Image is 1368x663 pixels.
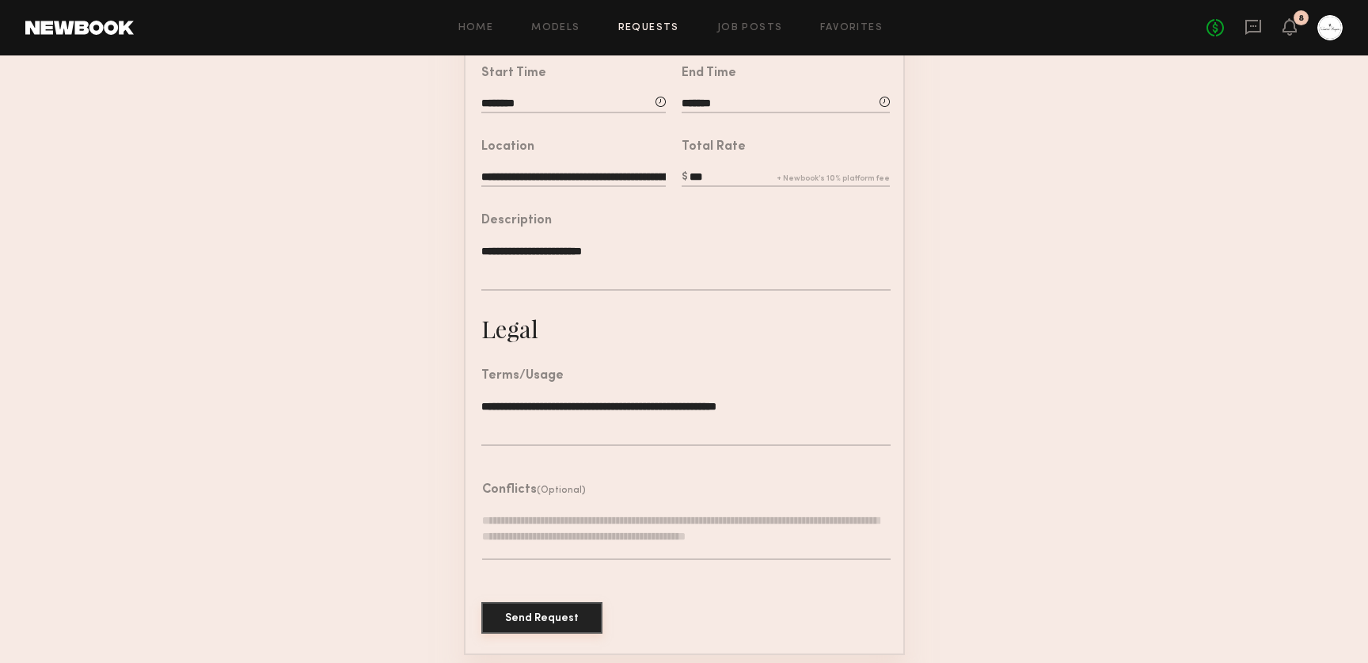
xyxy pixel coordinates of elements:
[537,486,586,495] span: (Optional)
[531,23,579,33] a: Models
[682,67,736,80] div: End Time
[481,313,538,345] div: Legal
[481,215,552,227] div: Description
[481,141,534,154] div: Location
[820,23,883,33] a: Favorites
[618,23,679,33] a: Requests
[717,23,783,33] a: Job Posts
[481,602,602,634] button: Send Request
[481,370,564,383] div: Terms/Usage
[458,23,494,33] a: Home
[482,484,586,497] header: Conflicts
[1298,14,1304,23] div: 8
[682,141,746,154] div: Total Rate
[481,67,546,80] div: Start Time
